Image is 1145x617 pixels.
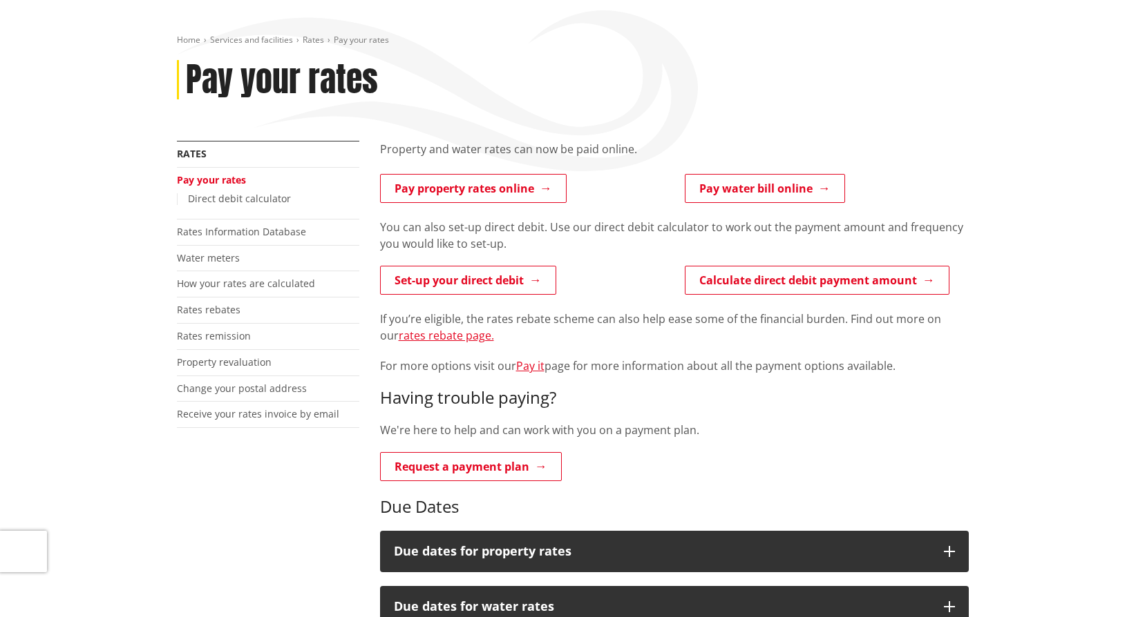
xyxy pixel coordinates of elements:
a: Rates [303,34,324,46]
a: Pay water bill online [685,174,845,203]
a: Pay it [516,358,545,373]
a: Rates Information Database [177,225,306,238]
p: If you’re eligible, the rates rebate scheme can also help ease some of the financial burden. Find... [380,311,969,344]
p: We're here to help and can work with you on a payment plan. [380,422,969,438]
p: For more options visit our page for more information about all the payment options available. [380,358,969,374]
a: Services and facilities [210,34,293,46]
a: Rates remission [177,329,251,342]
a: Pay property rates online [380,174,567,203]
a: Set-up your direct debit [380,266,556,295]
a: Home [177,34,200,46]
a: Rates [177,147,207,160]
a: rates rebate page. [399,328,494,343]
a: Change your postal address [177,382,307,395]
nav: breadcrumb [177,35,969,46]
a: Water meters [177,251,240,264]
h3: Due Dates [380,497,969,517]
a: How your rates are calculated [177,277,315,290]
a: Receive your rates invoice by email [177,407,339,420]
span: Pay your rates [334,34,389,46]
h3: Due dates for property rates [394,545,930,558]
a: Pay your rates [177,173,246,186]
a: Direct debit calculator [188,192,291,205]
div: Property and water rates can now be paid online. [380,141,969,174]
h3: Having trouble paying? [380,388,969,408]
a: Request a payment plan [380,452,562,481]
h3: Due dates for water rates [394,600,930,614]
button: Due dates for property rates [380,531,969,572]
h1: Pay your rates [186,60,378,100]
a: Calculate direct debit payment amount [685,266,949,295]
a: Rates rebates [177,303,240,316]
a: Property revaluation [177,355,272,369]
p: You can also set-up direct debit. Use our direct debit calculator to work out the payment amount ... [380,219,969,252]
iframe: Messenger Launcher [1081,559,1131,609]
